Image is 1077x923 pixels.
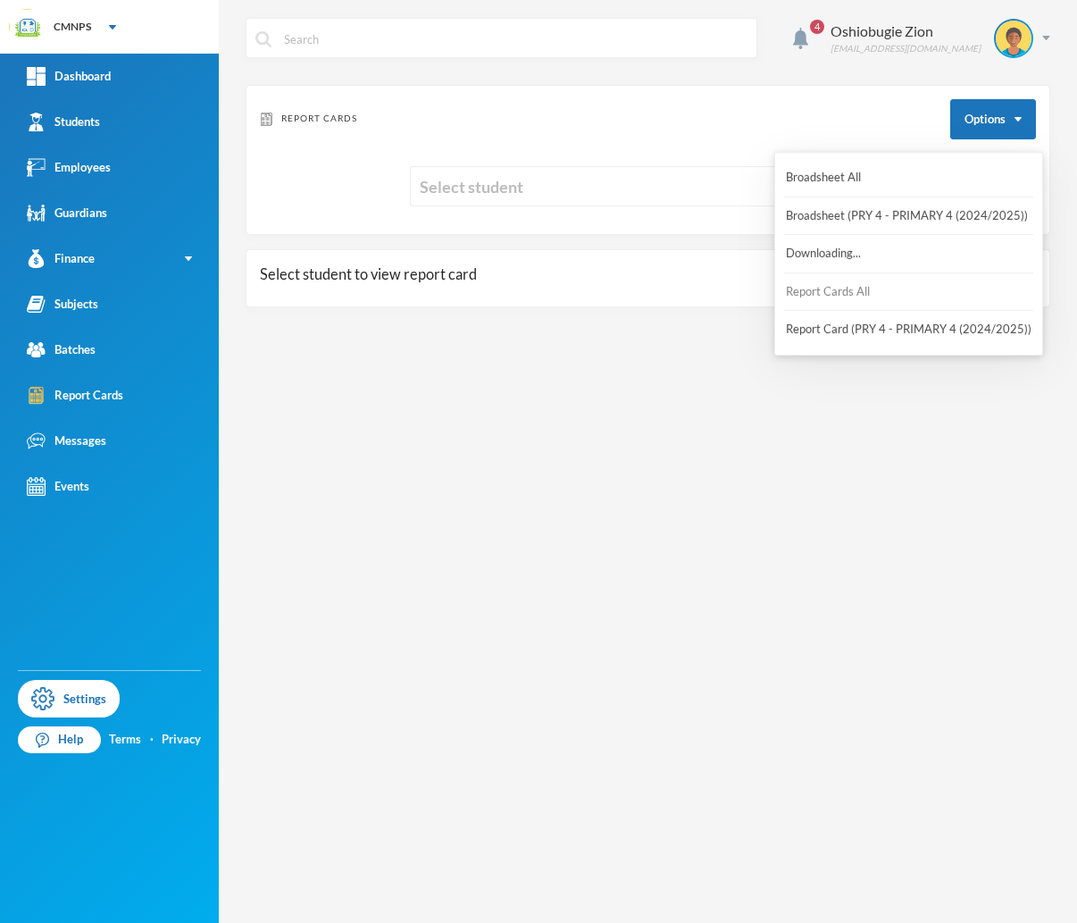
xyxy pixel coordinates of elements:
div: Oshiobugie Zion [831,21,981,42]
div: Report Cards [260,112,357,127]
div: Students [27,113,100,131]
div: Batches [27,340,96,359]
div: Events [27,477,89,496]
button: Broadsheet (PRY 4 - PRIMARY 4 (2024/2025)) [784,200,1030,232]
img: logo [10,10,46,46]
button: Options [950,99,1036,139]
div: Guardians [27,204,107,222]
div: [EMAIL_ADDRESS][DOMAIN_NAME] [831,42,981,55]
a: Privacy [162,731,201,749]
button: Broadsheet All [784,162,863,194]
img: search [255,31,271,47]
div: Subjects [27,295,98,314]
a: Terms [109,731,141,749]
div: Select student [420,174,831,199]
button: Report Card (PRY 4 - PRIMARY 4 (2024/2025)) [784,314,1033,346]
div: Finance [27,249,95,268]
img: STUDENT [996,21,1031,56]
div: Employees [27,158,111,177]
div: CMNPS [54,19,91,35]
a: Settings [18,680,120,717]
input: Search [282,19,747,59]
button: Report Cards All [784,276,872,308]
div: · [150,731,154,749]
span: 4 [810,20,824,34]
a: Help [18,726,101,753]
div: Dashboard [27,67,111,86]
div: Report Cards [27,386,123,405]
div: Messages [27,432,106,450]
button: Downloading... [784,238,863,270]
h3: Select student to view report card [260,264,1036,286]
